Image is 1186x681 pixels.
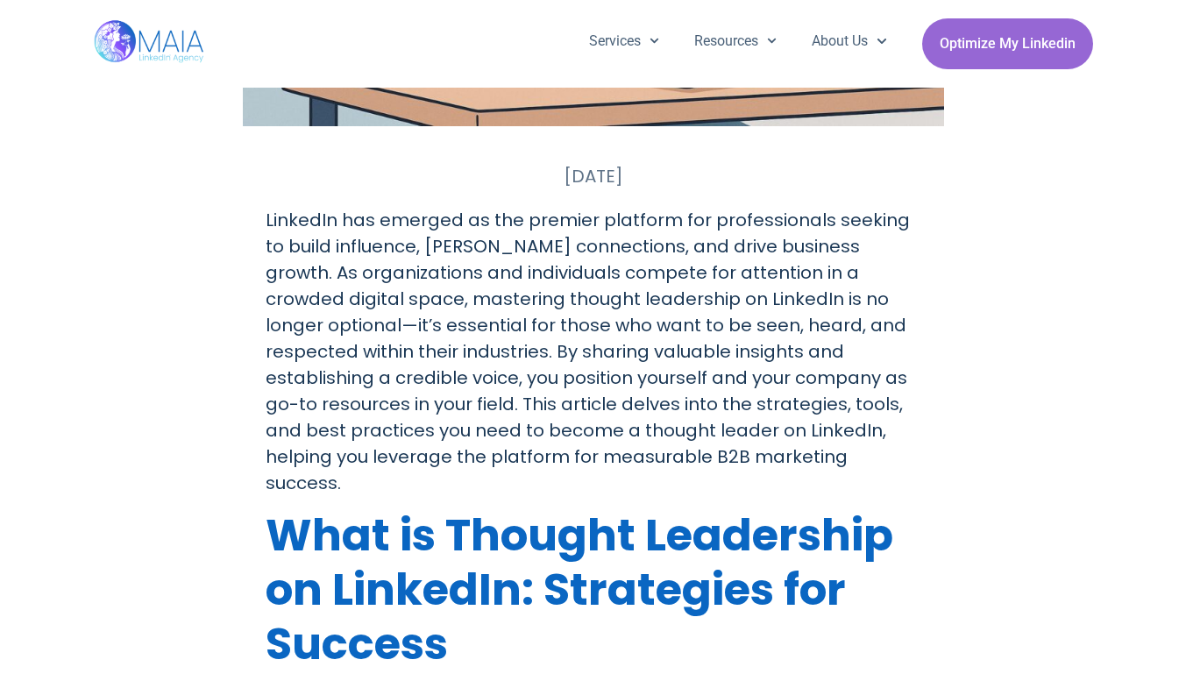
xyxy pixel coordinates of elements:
a: About Us [794,18,904,64]
a: [DATE] [564,163,623,189]
nav: Menu [572,18,905,64]
h1: What is Thought Leadership on LinkedIn: Strategies for Success [266,508,921,671]
a: Resources [677,18,794,64]
a: Services [572,18,677,64]
a: Optimize My Linkedin [922,18,1093,69]
span: Optimize My Linkedin [940,27,1076,60]
time: [DATE] [564,164,623,188]
p: LinkedIn has emerged as the premier platform for professionals seeking to build influence, [PERSO... [266,207,921,496]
